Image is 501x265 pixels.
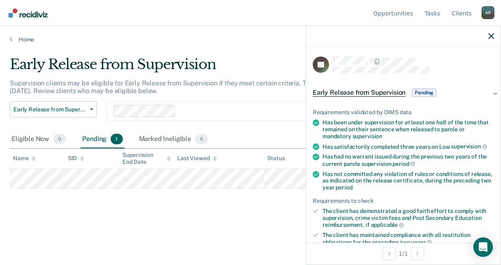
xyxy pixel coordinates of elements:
p: Supervision clients may be eligible for Early Release from Supervision if they meet certain crite... [10,79,448,95]
div: Pending [81,130,124,148]
span: period [335,184,352,191]
button: Previous Opportunity [383,247,396,260]
div: Name [13,155,36,162]
div: Requirements to check [313,198,494,204]
div: Has satisfactorily completed three years on Low [322,143,494,150]
div: Last Viewed [177,155,217,162]
div: Has been under supervision for at least one half of the time that remained on their sentence when... [322,119,494,139]
span: 0 [195,134,208,144]
div: The client has demonstrated a good faith effort to comply with supervision, crime victim fees and... [322,208,494,228]
div: A R [481,6,494,19]
span: Early Release from Supervision [13,106,87,113]
div: Open Intercom Messenger [473,237,493,257]
span: 0 [53,134,66,144]
div: Has had no warrant issued during the previous two years of the current parole supervision [322,153,494,167]
span: 1 [111,134,122,144]
div: Early Release from SupervisionPending [306,80,501,106]
span: period [392,161,415,167]
a: Home [10,36,491,43]
div: Supervision End Date [122,152,171,165]
span: Pending [412,89,436,97]
div: Status [267,155,285,162]
div: Eligible Now [10,130,68,148]
div: Early Release from Supervision [10,56,461,79]
div: Requirements validated by OIMS data [313,109,494,116]
div: Marked Ineligible [137,130,210,148]
img: Recidiviz [9,9,48,17]
div: SID [68,155,85,162]
button: Profile dropdown button [481,6,494,19]
span: supervision [451,143,487,150]
span: applicable [371,222,404,228]
span: Early Release from Supervision [313,89,405,97]
span: years [411,239,432,245]
div: 1 / 1 [306,243,501,264]
span: supervision [353,133,382,139]
button: Next Opportunity [411,247,424,260]
div: The client has maintained compliance with all restitution obligations for the preceding two [322,232,494,245]
div: Has not committed any violation of rules or conditions of release, as indicated on the release ce... [322,171,494,191]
